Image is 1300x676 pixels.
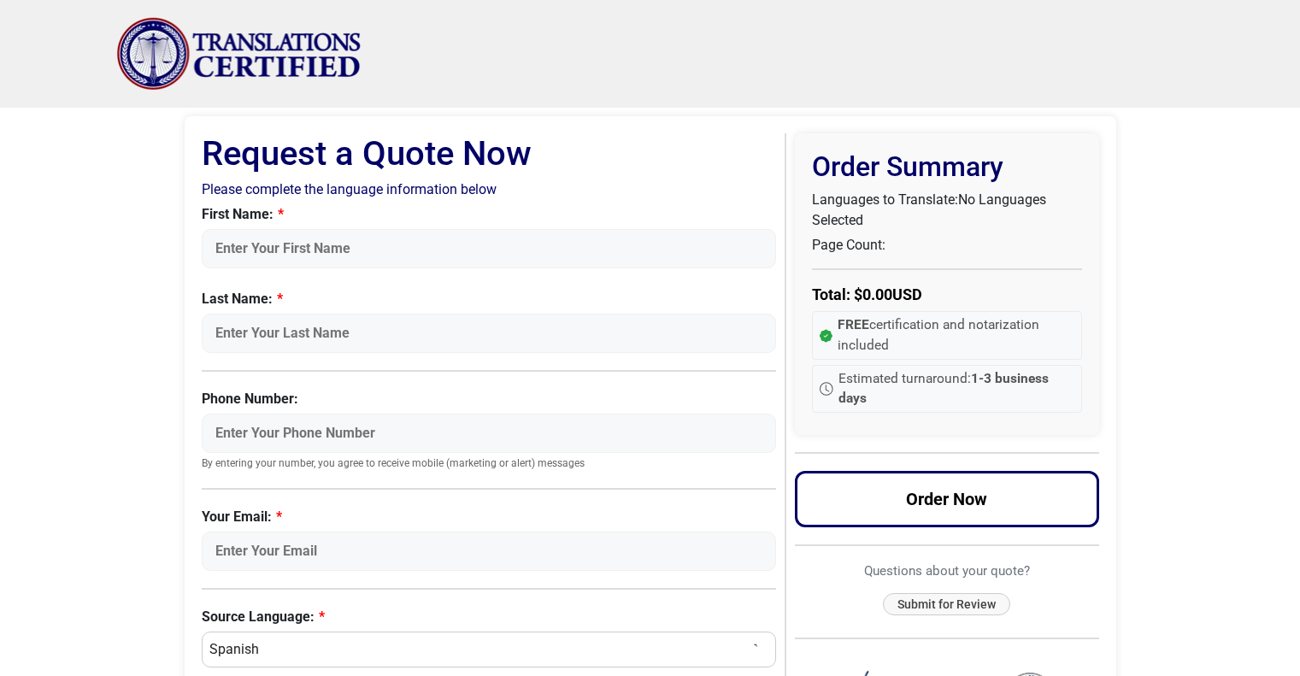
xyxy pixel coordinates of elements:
p: Page Count: [812,235,1082,256]
label: Phone Number: [202,389,777,409]
p: Languages to Translate: [812,190,1082,231]
h6: Questions about your quote? [795,563,1099,579]
input: Enter Your Phone Number [202,414,777,453]
label: Your Email: [202,507,777,527]
input: Enter Your Email [202,532,777,571]
strong: FREE [838,317,869,332]
span: certification and notarization included [838,315,1074,356]
label: First Name: [202,204,777,225]
h1: Request a Quote Now [202,133,777,174]
label: Source Language: [202,607,777,627]
small: By entering your number, you agree to receive mobile (marketing or alert) messages [202,457,777,471]
img: Translations Certified [116,17,362,91]
span: 0.00 [862,285,892,303]
input: Enter Your Last Name [202,314,777,353]
p: Total: $ USD [812,283,1082,306]
button: Order Now [795,471,1099,527]
div: Order Summary [795,133,1099,435]
h2: Please complete the language information below [202,181,777,197]
button: Submit for Review [883,593,1010,616]
span: Estimated turnaround: [838,369,1074,409]
input: Enter Your First Name [202,229,777,268]
label: Last Name: [202,289,777,309]
h2: Order Summary [812,150,1082,183]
